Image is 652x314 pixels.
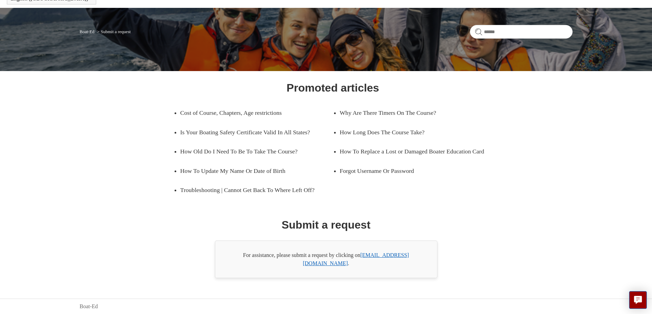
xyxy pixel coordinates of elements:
[303,252,409,266] a: [EMAIL_ADDRESS][DOMAIN_NAME]
[80,302,98,311] a: Boat-Ed
[180,123,333,142] a: Is Your Boating Safety Certificate Valid In All States?
[282,217,371,233] h1: Submit a request
[629,291,647,309] button: Live chat
[340,123,482,142] a: How Long Does The Course Take?
[340,161,482,180] a: Forgot Username Or Password
[80,29,96,34] li: Boat-Ed
[340,103,482,122] a: Why Are There Timers On The Course?
[180,161,323,180] a: How To Update My Name Or Date of Birth
[340,142,493,161] a: How To Replace a Lost or Damaged Boater Education Card
[215,241,437,278] div: For assistance, please submit a request by clicking on .
[80,29,94,34] a: Boat-Ed
[180,180,333,200] a: Troubleshooting | Cannot Get Back To Where Left Off?
[95,29,131,34] li: Submit a request
[180,142,323,161] a: How Old Do I Need To Be To Take The Course?
[180,103,323,122] a: Cost of Course, Chapters, Age restrictions
[286,80,379,96] h1: Promoted articles
[470,25,573,39] input: Search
